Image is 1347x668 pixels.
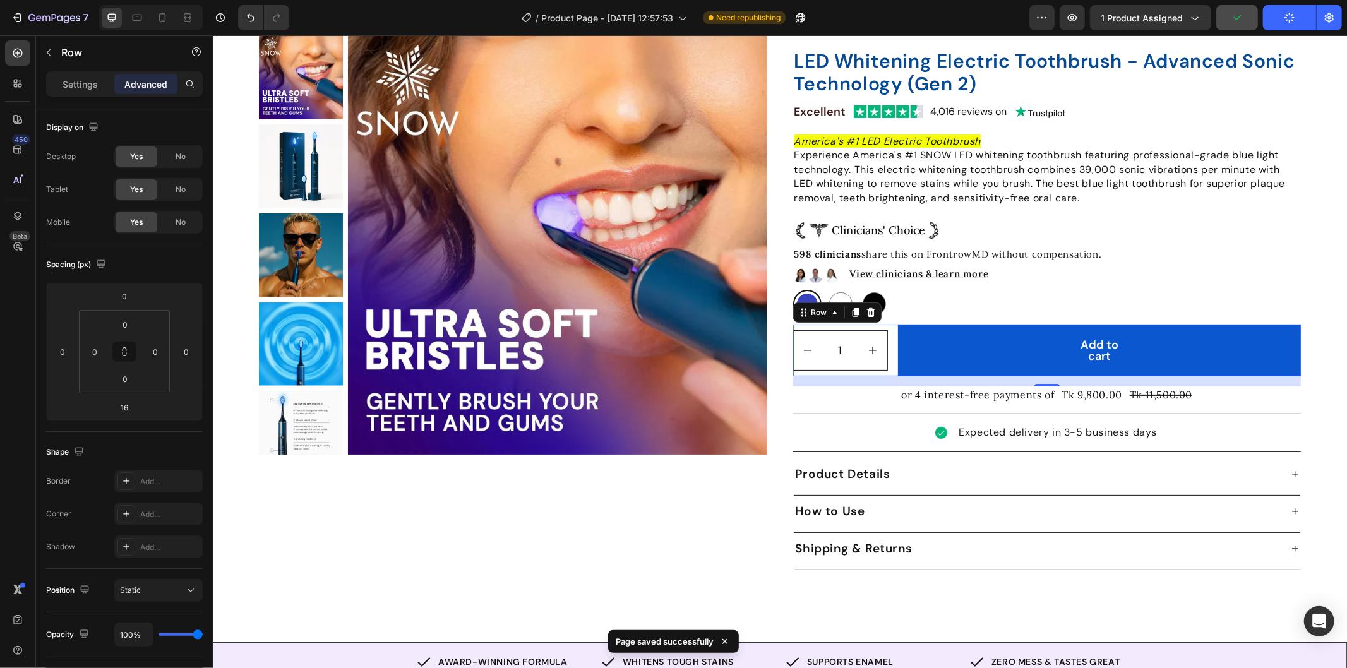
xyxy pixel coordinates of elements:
[582,113,1087,170] p: Experience America's #1 SNOW LED whitening toothbrush featuring professional-grade blue light tec...
[582,99,769,112] i: America's #1 LED Electric Toothbrush
[746,390,944,403] span: Expected delivery in 3-5 business days
[46,626,92,643] div: Opacity
[140,476,200,487] div: Add...
[641,70,710,83] img: gempages_586095209234826075-bf244f8c-f8d6-41d1-be56-e80e2cd862b9.png
[582,214,1087,224] p: share this on FrontrowMD without compensation.
[581,295,609,335] button: decrement
[1101,11,1183,25] span: 1 product assigned
[847,351,911,367] div: Tk 9,800.00
[609,295,646,335] input: quantity
[46,508,71,520] div: Corner
[63,78,98,91] p: Settings
[620,189,713,201] p: Clinicians' Choice
[146,342,165,361] input: 0px
[596,232,611,248] img: gempages_586095209234826075-57410b12-1095-48e0-8d32-49ac3ff27ab6.png
[1090,5,1211,30] button: 1 product assigned
[176,217,186,228] span: No
[583,468,652,484] strong: How to Use
[124,78,167,91] p: Advanced
[580,232,596,248] img: gempages_586095209234826075-d747fa4d-566d-4091-a120-5c7a391563b3.png
[112,398,137,417] input: l
[779,621,907,632] strong: ZERO MESS & TASTES GREAT
[115,623,153,646] input: Auto
[46,256,109,273] div: Spacing (px)
[718,71,794,81] p: 4,016 reviews on
[541,11,673,25] span: Product Page - [DATE] 12:57:53
[5,5,94,30] button: 7
[225,621,355,632] strong: AWARD-WINNING FORMULA
[1304,606,1334,636] div: Open Intercom Messenger
[112,369,138,388] input: 0px
[583,505,700,521] strong: Shipping & Returns
[85,342,104,361] input: 0px
[176,151,186,162] span: No
[130,151,143,162] span: Yes
[688,352,841,366] p: or 4 interest-free payments of
[46,119,101,136] div: Display on
[140,542,200,553] div: Add...
[177,342,196,361] input: 0
[583,431,678,446] strong: Product Details
[46,217,70,228] div: Mobile
[685,289,1089,341] button: Add to cart
[176,184,186,195] span: No
[722,391,734,403] img: gempages_586095209234826075-657664b4-f0eb-4f9b-93ad-6d6375bf4ecb.png
[802,70,853,83] img: gempages_586095209234826075-a4a550d1-60d6-4a58-be28-faef66e7c40b.png
[582,213,649,225] strong: 598 clinicians
[410,621,521,632] strong: WHITENS TOUGH STAINS
[130,184,143,195] span: Yes
[46,184,68,195] div: Tablet
[61,45,169,60] p: Row
[114,579,203,602] button: Static
[130,217,143,228] span: Yes
[716,12,781,23] span: Need republishing
[594,621,681,632] strong: SUPPORTS ENAMEL
[46,444,87,461] div: Shape
[916,351,981,367] div: Tk 11,500.00
[12,134,30,145] div: 450
[856,304,918,326] div: Add to cart
[646,295,674,335] button: increment
[46,151,76,162] div: Desktop
[637,232,776,244] u: View clinicians & learn more
[53,342,72,361] input: 0
[714,184,729,206] img: gempages_586095209234826075-9453b1b3-35d4-4271-a6e0-52dc9fca038c.png
[238,5,289,30] div: Undo/Redo
[112,287,137,306] input: 0
[83,10,88,25] p: 7
[9,231,30,241] div: Beta
[213,35,1347,668] iframe: Design area
[611,232,626,248] img: gempages_586095209234826075-e6fe1580-24a5-462f-9889-34b98da1de86.png
[120,585,141,595] span: Static
[616,635,714,648] p: Page saved successfully
[112,315,138,334] input: 0px
[580,184,618,206] img: gempages_586095209234826075-dbd26ac3-f636-48ca-b263-c47c6d6dd29d.png
[46,475,71,487] div: Border
[140,509,200,520] div: Add...
[536,11,539,25] span: /
[46,582,92,599] div: Position
[46,541,75,552] div: Shadow
[596,271,617,283] div: Row
[582,69,633,84] a: Excellent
